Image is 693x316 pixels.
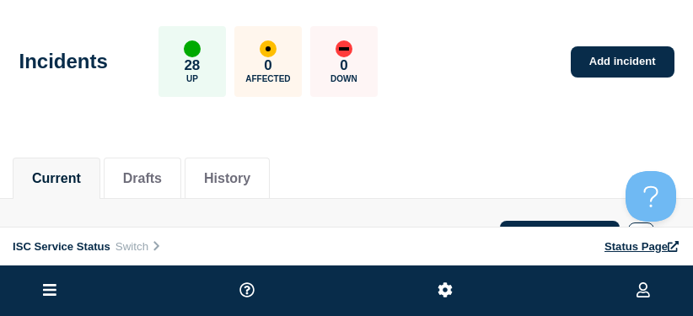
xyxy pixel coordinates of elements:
div: affected [260,40,277,57]
a: Status Page [604,240,680,253]
h1: Incidents [19,50,108,73]
div: down [336,40,352,57]
p: 28 [184,57,200,74]
div: up [184,40,201,57]
span: ISC Service Status [13,240,110,253]
button: History [204,171,250,186]
p: 0 [340,57,347,74]
a: Update incident [500,221,620,252]
button: Current [32,171,81,186]
p: Affected [245,74,290,83]
button: Drafts [123,171,162,186]
a: Add incident [571,46,674,78]
p: Up [186,74,198,83]
p: Down [330,74,357,83]
iframe: Help Scout Beacon - Open [626,171,676,222]
p: 0 [264,57,271,74]
button: Switch [110,239,167,254]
